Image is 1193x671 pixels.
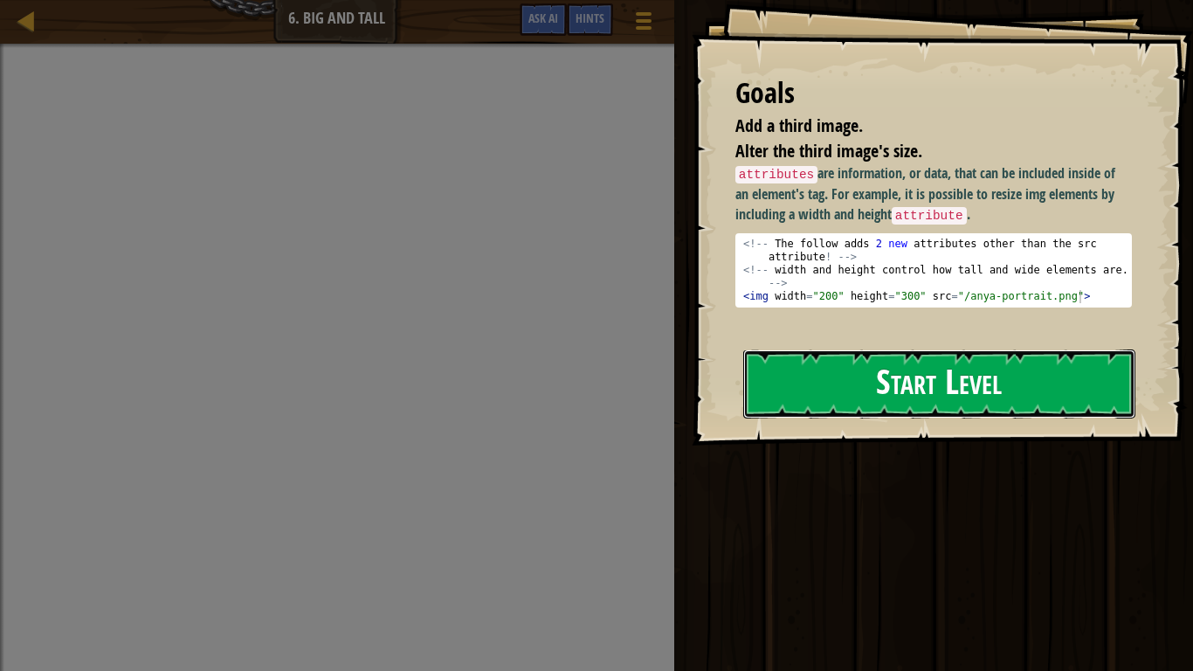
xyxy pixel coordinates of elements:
span: Add a third image. [735,114,863,137]
button: Ask AI [520,3,567,36]
p: are information, or data, that can be included inside of an element's tag. For example, it is pos... [735,163,1132,225]
button: Show game menu [622,3,665,45]
span: Alter the third image's size. [735,139,922,163]
li: Alter the third image's size. [714,139,1127,164]
button: Start Level [743,349,1135,419]
span: Ask AI [528,10,558,26]
span: Hints [576,10,604,26]
li: Add a third image. [714,114,1127,139]
code: attributes [735,166,817,183]
div: Goals [735,73,1132,114]
code: attribute [892,207,967,225]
